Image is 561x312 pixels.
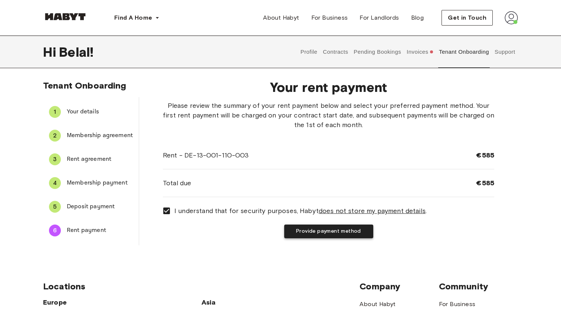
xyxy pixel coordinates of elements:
[67,155,133,164] span: Rent agreement
[49,177,61,189] div: 4
[476,151,494,160] span: €585
[257,10,305,25] a: About Habyt
[405,10,430,25] a: Blog
[174,206,427,216] span: I understand that for security purposes, Habyt .
[439,300,476,309] a: For Business
[305,10,354,25] a: For Business
[43,44,59,60] span: Hi
[163,101,494,130] span: Please review the summary of your rent payment below and select your preferred payment method. Yo...
[43,174,139,192] div: 4Membership payment
[43,13,88,20] img: Habyt
[43,150,139,168] div: 3Rent agreement
[448,13,486,22] span: Get in Touch
[43,281,360,292] span: Locations
[442,10,493,26] button: Get in Touch
[49,153,61,165] div: 3
[49,201,61,213] div: 5
[163,178,191,188] span: Total due
[360,13,399,22] span: For Landlords
[354,10,405,25] a: For Landlords
[67,202,133,211] span: Deposit payment
[43,80,127,91] span: Tenant Onboarding
[201,298,280,307] span: Asia
[284,225,373,238] button: Provide payment method
[476,179,494,187] span: €585
[322,36,349,68] button: Contracts
[43,103,139,121] div: 1Your details
[43,127,139,145] div: 2Membership agreement
[406,36,434,68] button: Invoices
[353,36,402,68] button: Pending Bookings
[67,107,133,116] span: Your details
[163,79,494,95] span: Your rent payment
[505,11,518,24] img: avatar
[108,10,165,25] button: Find A Home
[493,36,516,68] button: Support
[49,130,61,142] div: 2
[299,36,318,68] button: Profile
[43,298,201,307] span: Europe
[411,13,424,22] span: Blog
[263,13,299,22] span: About Habyt
[59,44,93,60] span: Belal !
[114,13,152,22] span: Find A Home
[67,179,133,187] span: Membership payment
[311,13,348,22] span: For Business
[298,36,518,68] div: user profile tabs
[163,150,249,160] span: Rent - DE-13-001-110-003
[319,207,426,215] u: does not store my payment details
[360,300,396,309] a: About Habyt
[43,198,139,216] div: 5Deposit payment
[49,225,61,236] div: 6
[67,226,133,235] span: Rent payment
[67,131,133,140] span: Membership agreement
[439,281,518,292] span: Community
[49,106,61,118] div: 1
[360,281,439,292] span: Company
[438,36,490,68] button: Tenant Onboarding
[43,222,139,239] div: 6Rent payment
